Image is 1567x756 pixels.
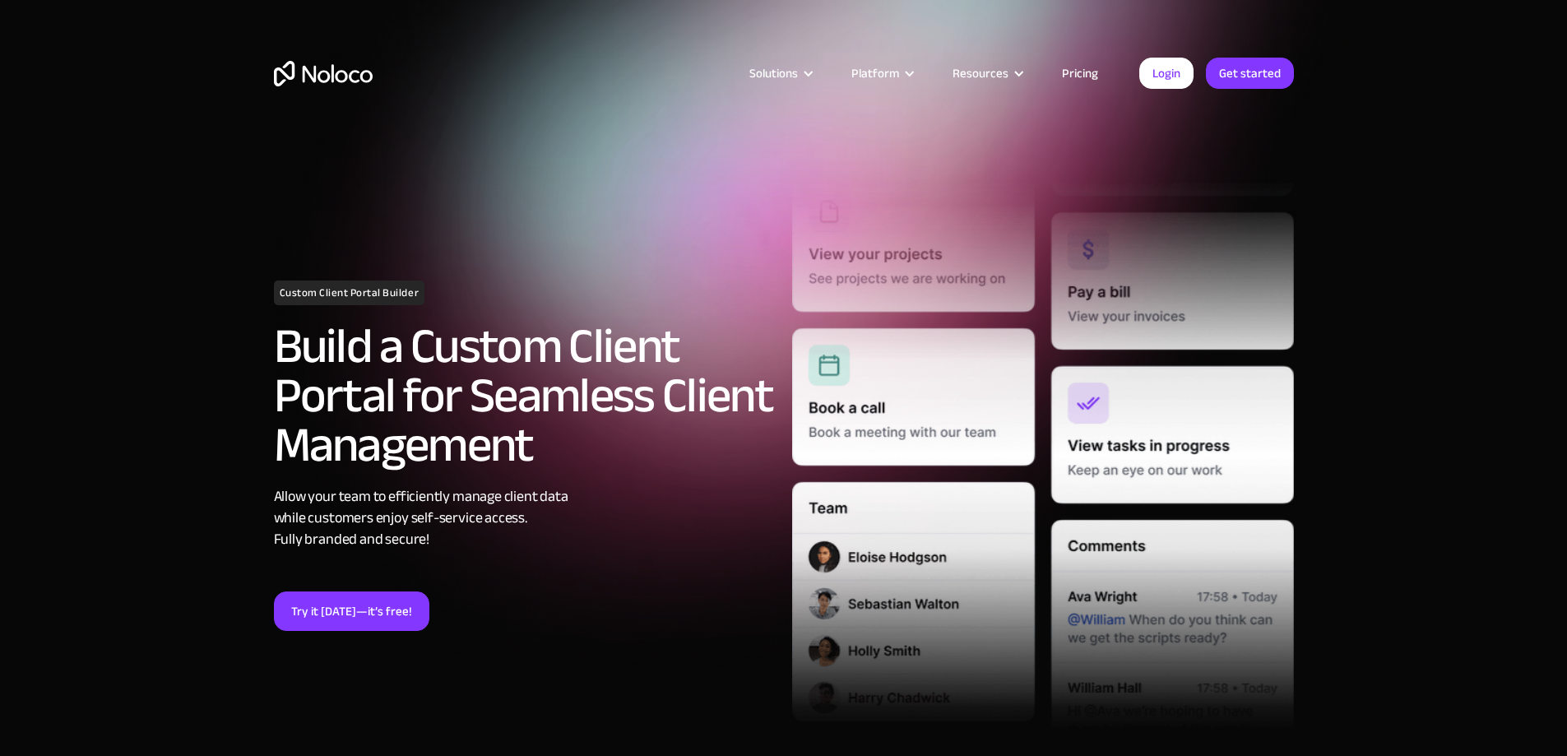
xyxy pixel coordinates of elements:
div: Solutions [749,63,798,84]
a: home [274,61,373,86]
div: Resources [932,63,1041,84]
a: Get started [1206,58,1294,89]
a: Login [1139,58,1194,89]
div: Platform [831,63,932,84]
h2: Build a Custom Client Portal for Seamless Client Management [274,322,776,470]
a: Try it [DATE]—it’s free! [274,591,429,631]
h1: Custom Client Portal Builder [274,281,425,305]
div: Resources [953,63,1008,84]
a: Pricing [1041,63,1119,84]
div: Platform [851,63,899,84]
div: Solutions [729,63,831,84]
div: Allow your team to efficiently manage client data while customers enjoy self-service access. Full... [274,486,776,550]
